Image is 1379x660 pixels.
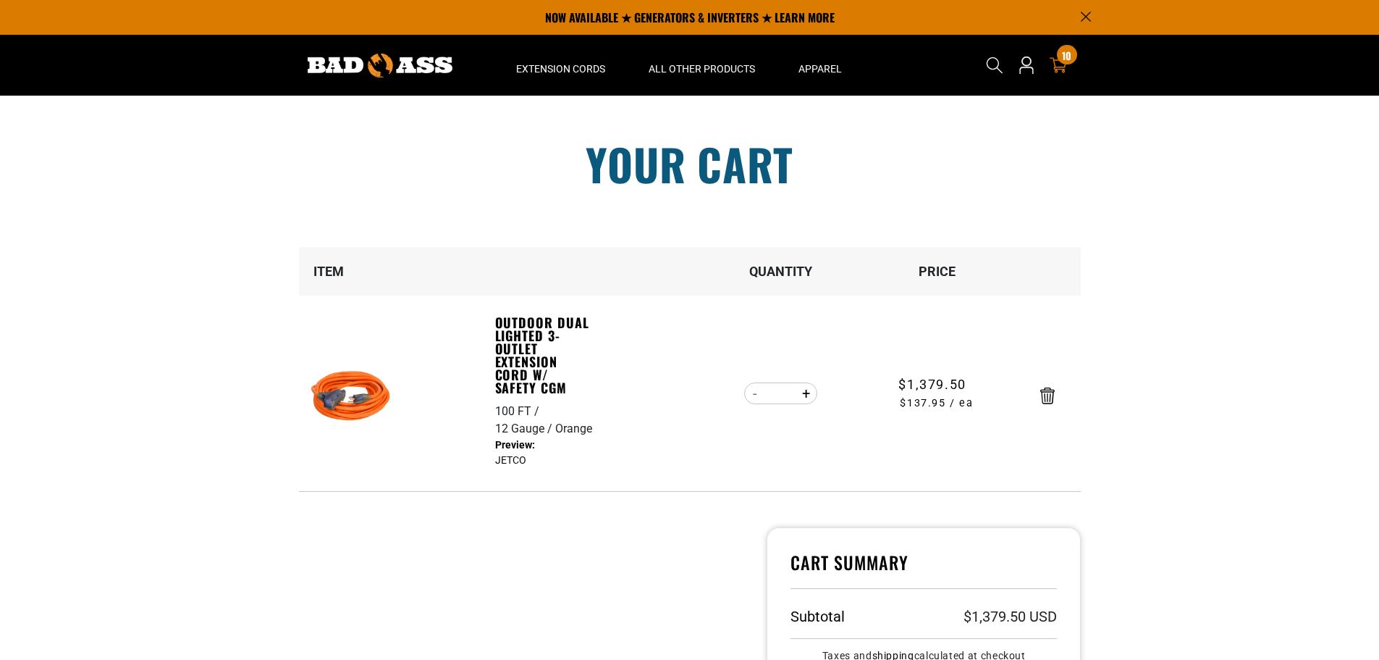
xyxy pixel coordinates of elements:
[790,551,1058,589] h4: Cart Summary
[516,62,605,75] span: Extension Cords
[649,62,755,75] span: All Other Products
[859,247,1015,296] th: Price
[898,375,966,394] span: $1,379.50
[798,62,842,75] span: Apparel
[494,35,627,96] summary: Extension Cords
[299,247,494,296] th: Item
[495,420,555,438] div: 12 Gauge
[777,35,864,96] summary: Apparel
[1040,390,1055,401] a: Remove Outdoor Dual Lighted 3-Outlet Extension Cord w/ Safety CGM - 100 FT / 12 Gauge / Orange
[627,35,777,96] summary: All Other Products
[308,54,452,78] img: Bad Ass Extension Cords
[767,381,795,406] input: Quantity for Outdoor Dual Lighted 3-Outlet Extension Cord w/ Safety CGM
[790,609,845,624] h3: Subtotal
[963,609,1057,624] p: $1,379.50 USD
[495,403,542,420] div: 100 FT
[288,142,1092,185] h1: Your cart
[495,438,595,468] dd: JETCO
[859,396,1014,412] span: $137.95 / ea
[1062,50,1071,61] span: 10
[305,354,396,445] img: orange
[555,420,592,438] div: Orange
[702,247,859,296] th: Quantity
[983,54,1006,77] summary: Search
[495,316,595,394] a: Outdoor Dual Lighted 3-Outlet Extension Cord w/ Safety CGM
